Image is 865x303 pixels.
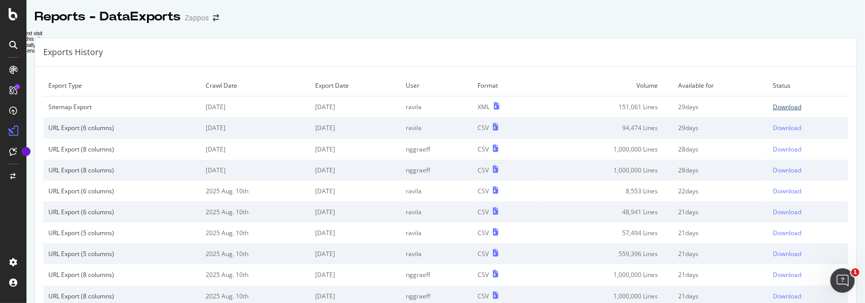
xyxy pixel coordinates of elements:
span: 1 [851,268,859,276]
div: CSV [478,166,489,174]
td: 1,000,000 Lines [539,160,673,181]
td: 151,061 Lines [539,96,673,118]
td: 21 days [673,264,768,285]
a: Download [773,187,843,195]
td: 1,000,000 Lines [539,264,673,285]
div: URL Export (5 columns) [48,249,196,258]
td: 29 days [673,96,768,118]
td: 8,553 Lines [539,181,673,201]
td: 2025 Aug. 10th [201,181,310,201]
td: Format [472,75,539,96]
td: ravila [401,201,472,222]
td: [DATE] [310,243,401,264]
div: Tooltip anchor [21,147,31,156]
td: 1,000,000 Lines [539,139,673,160]
td: 28 days [673,139,768,160]
td: Volume [539,75,673,96]
div: URL Export (6 columns) [48,123,196,132]
div: CSV [478,292,489,300]
div: arrow-right-arrow-left [213,14,219,21]
td: [DATE] [310,222,401,243]
div: Download [773,249,801,258]
div: CSV [478,187,489,195]
td: ravila [401,181,472,201]
a: Download [773,208,843,216]
td: 21 days [673,201,768,222]
div: URL Export (5 columns) [48,229,196,237]
div: CSV [478,270,489,279]
td: Export Type [43,75,201,96]
td: 2025 Aug. 10th [201,201,310,222]
td: 57,494 Lines [539,222,673,243]
td: nggraeff [401,139,472,160]
td: [DATE] [310,160,401,181]
td: [DATE] [201,96,310,118]
div: Download [773,292,801,300]
td: 2025 Aug. 10th [201,243,310,264]
td: [DATE] [310,264,401,285]
div: URL Export (8 columns) [48,270,196,279]
td: nggraeff [401,264,472,285]
div: Exports History [43,46,103,58]
td: Status [768,75,848,96]
div: XML [478,103,490,111]
td: Crawl Date [201,75,310,96]
td: ravila [401,222,472,243]
td: [DATE] [310,117,401,138]
td: Export Date [310,75,401,96]
div: Download [773,187,801,195]
td: 28 days [673,160,768,181]
a: Download [773,123,843,132]
td: [DATE] [310,181,401,201]
div: URL Export (6 columns) [48,208,196,216]
td: 29 days [673,117,768,138]
div: URL Export (8 columns) [48,292,196,300]
td: 22 days [673,181,768,201]
td: 94,474 Lines [539,117,673,138]
div: Reports - DataExports [35,8,181,26]
div: CSV [478,145,489,154]
td: [DATE] [310,96,401,118]
td: 48,941 Lines [539,201,673,222]
div: Download [773,229,801,237]
div: URL Export (6 columns) [48,187,196,195]
div: CSV [478,123,489,132]
div: Sitemap Export [48,103,196,111]
a: Download [773,249,843,258]
div: Download [773,103,801,111]
td: [DATE] [310,201,401,222]
a: Download [773,145,843,154]
td: 559,396 Lines [539,243,673,264]
div: CSV [478,208,489,216]
a: Download [773,103,843,111]
td: Available for [673,75,768,96]
td: [DATE] [201,160,310,181]
div: Download [773,145,801,154]
div: Download [773,208,801,216]
div: URL Export (8 columns) [48,145,196,154]
div: Download [773,270,801,279]
a: Download [773,229,843,237]
td: 2025 Aug. 10th [201,222,310,243]
td: User [401,75,472,96]
div: Download [773,123,801,132]
a: Download [773,166,843,174]
td: [DATE] [310,139,401,160]
iframe: Intercom live chat [830,268,855,293]
div: CSV [478,229,489,237]
td: nggraeff [401,160,472,181]
td: ravila [401,117,472,138]
td: 21 days [673,222,768,243]
td: [DATE] [201,139,310,160]
td: ravila [401,243,472,264]
a: Download [773,270,843,279]
div: Zappos [185,13,209,23]
td: ravila [401,96,472,118]
td: 2025 Aug. 10th [201,264,310,285]
div: Download [773,166,801,174]
div: URL Export (8 columns) [48,166,196,174]
td: [DATE] [201,117,310,138]
td: 21 days [673,243,768,264]
a: Download [773,292,843,300]
div: CSV [478,249,489,258]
